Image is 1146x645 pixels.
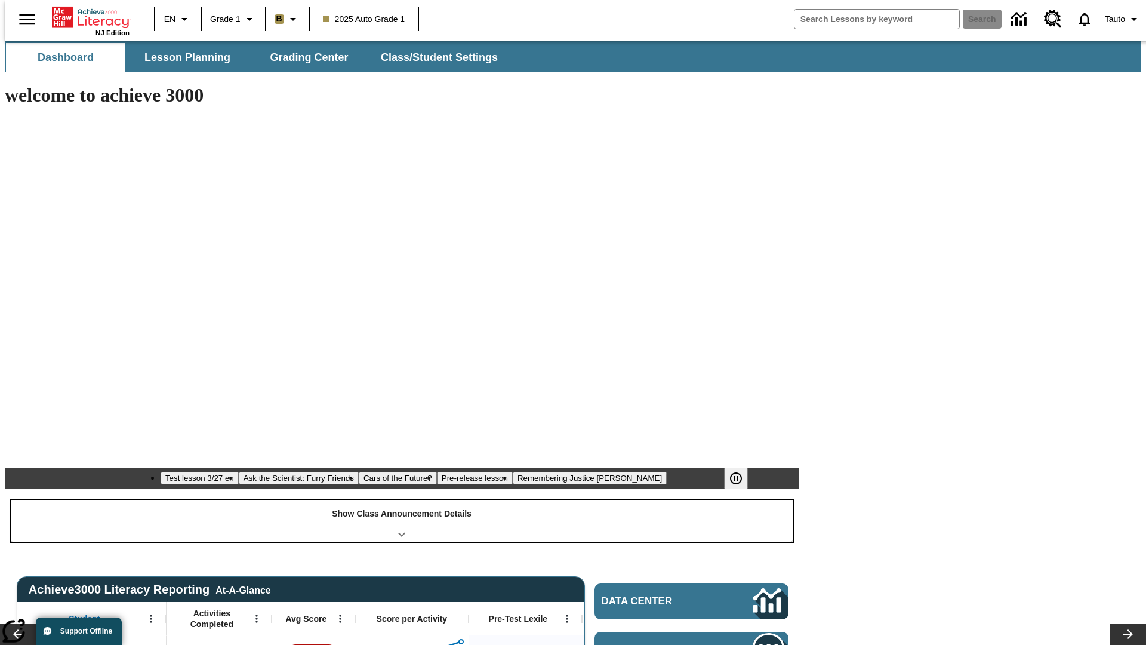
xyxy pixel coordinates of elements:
a: Data Center [594,583,788,619]
div: Home [52,4,130,36]
button: Language: EN, Select a language [159,8,197,30]
span: Grade 1 [210,13,241,26]
div: Pause [724,468,760,489]
button: Dashboard [6,43,125,72]
span: Score per Activity [377,613,448,624]
button: Class/Student Settings [371,43,507,72]
button: Pause [724,468,748,489]
span: NJ Edition [95,29,130,36]
h1: welcome to achieve 3000 [5,84,799,106]
button: Grade: Grade 1, Select a grade [205,8,261,30]
div: SubNavbar [5,41,1141,72]
span: Data Center [602,595,713,607]
button: Slide 2 Ask the Scientist: Furry Friends [239,472,359,484]
button: Slide 5 Remembering Justice O'Connor [513,472,667,484]
button: Open Menu [558,610,576,628]
button: Open Menu [248,610,266,628]
a: Data Center [1004,3,1037,36]
button: Open side menu [10,2,45,37]
span: B [276,11,282,26]
div: SubNavbar [5,43,509,72]
button: Lesson carousel, Next [1110,623,1146,645]
span: Pre-Test Lexile [489,613,548,624]
a: Notifications [1069,4,1100,35]
a: Resource Center, Will open in new tab [1037,3,1069,35]
span: Tauto [1105,13,1125,26]
input: search field [794,10,959,29]
p: Show Class Announcement Details [332,508,472,520]
button: Slide 1 Test lesson 3/27 en [161,472,239,484]
span: Avg Score [285,613,326,624]
button: Slide 3 Cars of the Future? [359,472,437,484]
button: Open Menu [142,610,160,628]
div: Show Class Announcement Details [11,500,793,542]
button: Open Menu [331,610,349,628]
button: Support Offline [36,618,122,645]
span: Student [69,613,100,624]
button: Profile/Settings [1100,8,1146,30]
span: Activities Completed [172,608,251,629]
button: Slide 4 Pre-release lesson [437,472,513,484]
span: EN [164,13,175,26]
button: Grading Center [249,43,369,72]
a: Home [52,5,130,29]
button: Boost Class color is light brown. Change class color [270,8,305,30]
div: At-A-Glance [215,583,270,596]
button: Lesson Planning [128,43,247,72]
span: Support Offline [60,627,112,635]
span: Achieve3000 Literacy Reporting [29,583,271,597]
span: 2025 Auto Grade 1 [323,13,405,26]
